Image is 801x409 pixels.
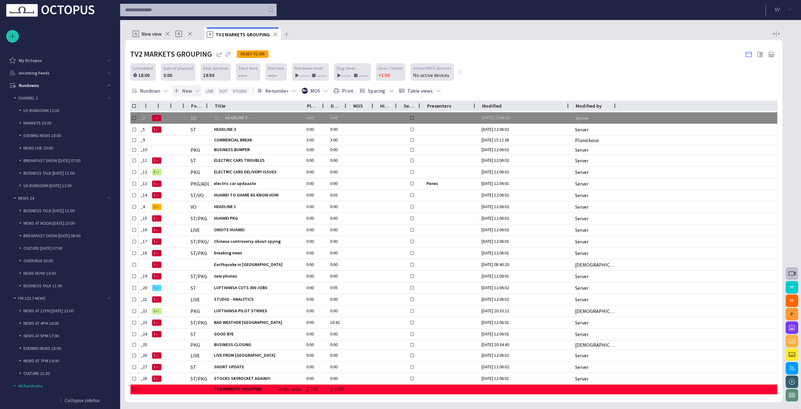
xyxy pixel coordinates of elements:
[140,352,148,358] div: _26
[563,101,573,110] button: Menu
[330,204,340,210] div: 0:00
[306,308,325,314] div: 0:00
[214,238,301,244] span: Chinese controversy about spying
[575,180,589,187] div: Server
[179,101,188,110] button: Menu
[482,262,512,268] div: 20/08 08:40:20
[575,261,617,268] div: Vedra
[140,204,148,210] div: _4
[786,294,798,307] button: M
[152,271,161,282] button: N
[575,192,589,199] div: Server
[306,169,325,175] div: 0:00
[152,236,161,247] button: N
[575,284,589,291] div: Server
[482,352,512,358] div: 31/08 12:06:02
[140,342,148,348] div: _25
[154,204,155,209] span: M
[140,157,148,163] div: _11
[191,146,200,153] div: PKG
[415,101,424,110] button: Menu
[214,271,301,282] div: new phones
[214,296,301,302] span: STUDIO - ANALYTICS
[154,239,155,244] span: N
[330,157,340,163] div: 0:00
[152,317,161,328] button: N
[17,317,114,330] div: NEWS AT 4PM 16:00
[140,331,148,337] div: _24
[398,85,442,96] button: Table views
[140,215,148,221] div: _15
[191,296,200,303] div: LIVE
[482,147,512,153] div: 31/08 12:06:02
[330,308,340,314] div: 0:00
[330,296,340,302] div: 0:00
[306,115,325,121] div: 0:00
[214,192,301,198] span: HUAWEI TO SHARE 6G KNOW HOW
[140,285,148,291] div: _20
[140,169,148,175] div: _12
[482,126,512,132] div: 31/08 12:06:02
[330,342,340,348] div: 0:00
[214,213,301,224] div: HUAWEI PKG
[786,281,798,294] button: M
[482,308,512,314] div: 24/03 20:33:22
[482,157,512,163] div: 31/08 12:06:02
[214,224,301,236] div: ONSITE HUAWEI
[306,192,325,198] div: 0:00
[17,330,114,342] div: NEWS AT 5PM 17:00
[330,320,342,325] div: 16:42
[225,115,301,121] span: HEADLINE 2
[152,282,161,294] button: S
[482,320,512,325] div: 31/08 12:06:01
[140,147,148,153] div: _10
[17,104,114,117] div: US RUNDOWN 12:00
[17,129,114,142] div: EVENING NEWS 18:00
[330,215,340,221] div: 0:00
[482,296,512,302] div: 31/08 12:06:02
[231,87,249,95] button: STUDIO
[23,320,114,326] p: NEWS AT 4PM 16:00
[17,167,114,179] div: BUSINESS TALK [DATE] 11:00
[575,331,589,338] div: Server
[575,308,617,314] div: Vedra
[330,238,340,244] div: 0:00
[575,203,589,210] div: Server
[152,112,161,124] button: N
[154,101,163,110] button: Menu
[214,147,301,153] span: BUSINESS BUMPER
[575,157,589,164] div: Server
[214,166,301,178] div: ELECTRIC CARS DELIVERY ISSUES
[256,85,298,96] button: Renumber
[575,126,589,133] div: Server
[152,178,161,189] button: N
[23,233,114,239] p: BREAKFAST SHOW [DATE] 08:00
[191,319,207,326] div: ST/PKG
[482,250,512,256] div: 31/08 12:06:01
[214,361,301,373] div: SHORT UPDATE
[17,217,114,229] div: NEWS AT NOON [DATE] 10:00
[214,204,301,210] span: HEADLINE 1
[140,227,148,233] div: _16
[173,28,204,40] div: R
[214,320,301,325] span: BAD WEATHER [GEOGRAPHIC_DATA]
[204,87,216,95] button: LIVE
[140,320,148,325] div: _23
[23,308,114,314] p: NEWS AT 11PM [DATE] 23:00
[154,332,155,337] span: N
[214,250,301,256] span: breaking news
[176,31,182,37] p: R
[358,85,395,96] button: Spacing
[23,182,114,189] p: US RUNDOWN [DATE] 12:00
[214,227,301,233] span: ONSITE HUAWEI
[204,28,281,40] div: RTV2 MARKETS GROUPING
[330,137,340,143] div: 3:00
[191,180,209,187] div: PKG/ADLIB/ST
[330,352,340,358] div: 0:00
[482,169,512,175] div: 31/08 12:06:02
[23,207,114,214] p: BUSINESS TALK [DATE] 11:00
[306,238,325,244] div: 0:00
[575,238,589,245] div: Server
[191,284,196,291] div: ST
[214,112,301,124] div: HEADLINE 2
